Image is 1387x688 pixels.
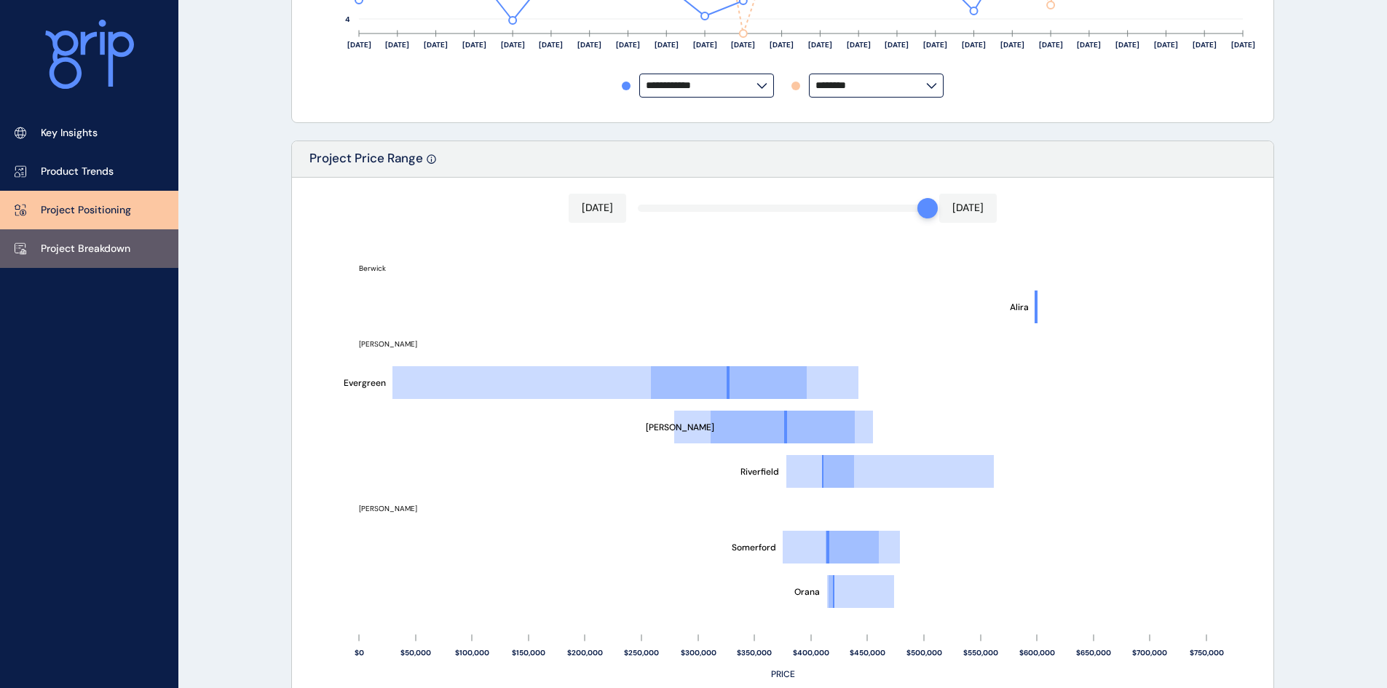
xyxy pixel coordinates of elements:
text: [DATE] [616,40,640,50]
text: [DATE] [1115,40,1139,50]
text: [DATE] [1231,40,1255,50]
text: [DATE] [577,40,601,50]
text: [DATE] [1193,40,1217,50]
text: [DATE] [885,40,909,50]
text: $500,000 [906,648,942,657]
text: [DATE] [1154,40,1178,50]
text: $250,000 [624,648,659,657]
text: $750,000 [1190,648,1224,657]
text: $700,000 [1132,648,1167,657]
text: [DATE] [693,40,717,50]
text: [DATE] [847,40,871,50]
text: $100,000 [455,648,489,657]
text: [PERSON_NAME] [646,422,714,433]
text: $450,000 [850,648,885,657]
text: [DATE] [347,40,371,50]
text: $550,000 [963,648,998,657]
p: Project Positioning [41,203,131,218]
text: [DATE] [808,40,832,50]
text: [DATE] [462,40,486,50]
text: $300,000 [681,648,716,657]
text: $200,000 [567,648,603,657]
text: [PERSON_NAME] [359,339,417,349]
text: [DATE] [655,40,679,50]
p: Key Insights [41,126,98,141]
text: Evergreen [344,377,386,389]
text: $650,000 [1076,648,1111,657]
text: PRICE [771,668,795,680]
text: [DATE] [770,40,794,50]
text: [DATE] [962,40,986,50]
text: Berwick [359,264,386,273]
text: [DATE] [923,40,947,50]
text: [DATE] [731,40,755,50]
p: Project Breakdown [41,242,130,256]
text: [PERSON_NAME] [359,504,417,513]
text: $150,000 [512,648,545,657]
text: $600,000 [1019,648,1055,657]
text: [DATE] [385,40,409,50]
text: [DATE] [501,40,525,50]
text: Somerford [732,542,776,553]
text: $50,000 [400,648,431,657]
p: [DATE] [952,201,984,216]
text: Orana [794,586,820,598]
text: $350,000 [737,648,772,657]
p: Project Price Range [309,150,423,177]
text: [DATE] [539,40,563,50]
p: [DATE] [582,201,613,216]
text: [DATE] [1000,40,1024,50]
text: [DATE] [1077,40,1101,50]
text: [DATE] [424,40,448,50]
text: 4 [345,15,350,24]
text: Alira [1010,301,1029,313]
p: Product Trends [41,165,114,179]
text: $0 [355,648,364,657]
text: $400,000 [793,648,829,657]
text: Riverfield [740,466,779,478]
text: [DATE] [1039,40,1063,50]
